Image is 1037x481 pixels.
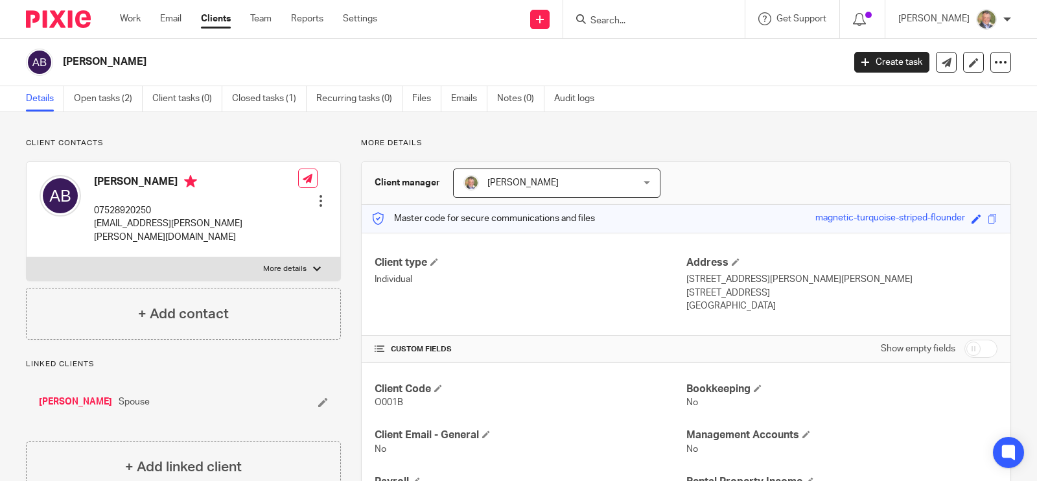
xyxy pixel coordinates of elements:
[497,86,544,111] a: Notes (0)
[138,304,229,324] h4: + Add contact
[375,445,386,454] span: No
[343,12,377,25] a: Settings
[686,299,997,312] p: [GEOGRAPHIC_DATA]
[371,212,595,225] p: Master code for secure communications and files
[63,55,681,69] h2: [PERSON_NAME]
[361,138,1011,148] p: More details
[375,428,686,442] h4: Client Email - General
[815,211,965,226] div: magnetic-turquoise-striped-flounder
[451,86,487,111] a: Emails
[375,176,440,189] h3: Client manager
[686,398,698,407] span: No
[250,12,272,25] a: Team
[160,12,181,25] a: Email
[201,12,231,25] a: Clients
[291,12,323,25] a: Reports
[686,445,698,454] span: No
[487,178,559,187] span: [PERSON_NAME]
[120,12,141,25] a: Work
[881,342,955,355] label: Show empty fields
[39,395,112,408] a: [PERSON_NAME]
[263,264,307,274] p: More details
[375,273,686,286] p: Individual
[375,256,686,270] h4: Client type
[463,175,479,191] img: High%20Res%20Andrew%20Price%20Accountants_Poppy%20Jakes%20photography-1109.jpg
[375,382,686,396] h4: Client Code
[94,175,298,191] h4: [PERSON_NAME]
[26,138,341,148] p: Client contacts
[976,9,997,30] img: High%20Res%20Andrew%20Price%20Accountants_Poppy%20Jakes%20photography-1109.jpg
[412,86,441,111] a: Files
[554,86,604,111] a: Audit logs
[686,287,997,299] p: [STREET_ADDRESS]
[375,344,686,355] h4: CUSTOM FIELDS
[686,428,997,442] h4: Management Accounts
[589,16,706,27] input: Search
[26,49,53,76] img: svg%3E
[74,86,143,111] a: Open tasks (2)
[26,86,64,111] a: Details
[26,359,341,370] p: Linked clients
[152,86,222,111] a: Client tasks (0)
[854,52,929,73] a: Create task
[125,457,242,477] h4: + Add linked client
[184,175,197,188] i: Primary
[26,10,91,28] img: Pixie
[119,395,150,408] span: Spouse
[686,256,997,270] h4: Address
[898,12,970,25] p: [PERSON_NAME]
[686,273,997,286] p: [STREET_ADDRESS][PERSON_NAME][PERSON_NAME]
[94,204,298,217] p: 07528920250
[776,14,826,23] span: Get Support
[232,86,307,111] a: Closed tasks (1)
[94,217,298,244] p: [EMAIL_ADDRESS][PERSON_NAME][PERSON_NAME][DOMAIN_NAME]
[375,398,403,407] span: O001B
[40,175,81,217] img: svg%3E
[686,382,997,396] h4: Bookkeeping
[316,86,402,111] a: Recurring tasks (0)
